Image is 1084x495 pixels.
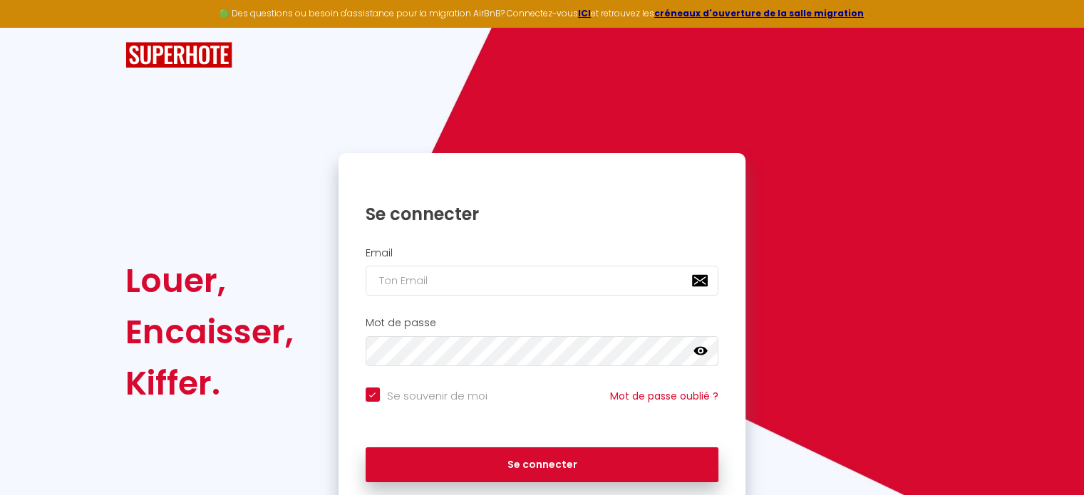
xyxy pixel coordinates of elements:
[366,317,719,329] h2: Mot de passe
[366,447,719,483] button: Se connecter
[578,7,591,19] a: ICI
[654,7,864,19] a: créneaux d'ouverture de la salle migration
[125,358,294,409] div: Kiffer.
[366,203,719,225] h1: Se connecter
[610,389,718,403] a: Mot de passe oublié ?
[125,42,232,68] img: SuperHote logo
[125,306,294,358] div: Encaisser,
[125,255,294,306] div: Louer,
[366,266,719,296] input: Ton Email
[366,247,719,259] h2: Email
